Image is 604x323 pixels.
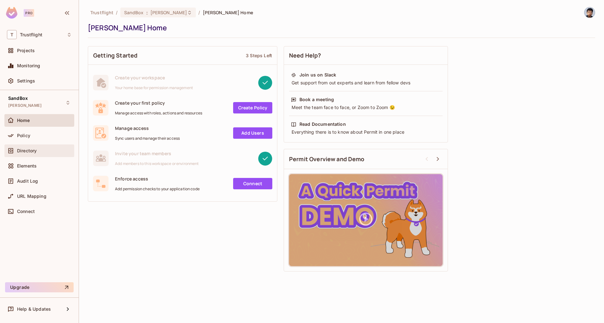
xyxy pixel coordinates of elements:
li: / [198,9,200,15]
div: Get support from out experts and learn from fellow devs [291,80,441,86]
span: Connect [17,209,35,214]
span: Help & Updates [17,307,51,312]
a: Add Users [233,127,272,139]
span: Manage access with roles, actions and resources [115,111,202,116]
span: Permit Overview and Demo [289,155,365,163]
span: SandBox [8,96,28,101]
span: Need Help? [289,52,321,59]
span: Invite your team members [115,150,199,156]
span: Projects [17,48,35,53]
span: Policy [17,133,30,138]
span: Monitoring [17,63,40,68]
div: Read Documentation [299,121,346,127]
div: Book a meeting [299,96,334,103]
div: Everything there is to know about Permit in one place [291,129,441,135]
span: [PERSON_NAME] [8,103,42,108]
span: Directory [17,148,37,153]
button: Upgrade [5,282,74,292]
span: Create your first policy [115,100,202,106]
li: / [116,9,118,15]
img: SReyMgAAAABJRU5ErkJggg== [6,7,17,19]
div: [PERSON_NAME] Home [88,23,592,33]
span: Add permission checks to your application code [115,186,200,192]
span: Settings [17,78,35,83]
div: Meet the team face to face, or Zoom to Zoom 😉 [291,104,441,111]
span: Workspace: Trustflight [20,32,42,37]
span: Audit Log [17,179,38,184]
a: Create Policy [233,102,272,113]
span: Add members to this workspace or environment [115,161,199,166]
span: URL Mapping [17,194,46,199]
span: Create your workspace [115,75,193,81]
span: Home [17,118,30,123]
span: Manage access [115,125,180,131]
span: SandBox [124,9,144,15]
span: the active workspace [90,9,113,15]
span: : [146,10,148,15]
a: Connect [233,178,272,189]
span: Sync users and manage their access [115,136,180,141]
span: [PERSON_NAME] Home [203,9,253,15]
div: Join us on Slack [299,72,336,78]
span: T [7,30,17,39]
span: Enforce access [115,176,200,182]
span: [PERSON_NAME] [150,9,187,15]
img: Alexander Ip [584,7,595,18]
span: Getting Started [93,52,137,59]
div: Pro [24,9,34,17]
span: Elements [17,163,37,168]
div: 3 Steps Left [246,52,272,58]
span: Your home base for permission management [115,85,193,90]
